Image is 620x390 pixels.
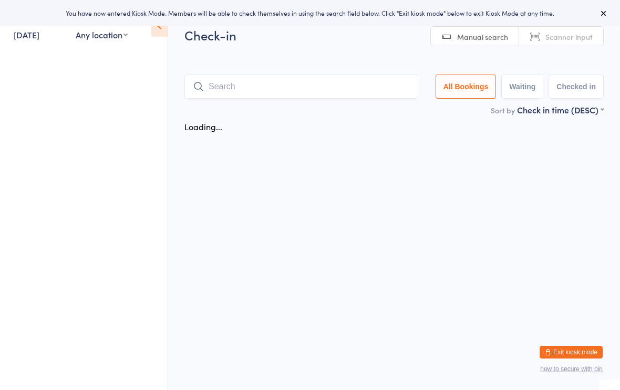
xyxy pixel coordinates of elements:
[184,121,222,132] div: Loading...
[549,75,604,99] button: Checked in
[540,346,603,359] button: Exit kiosk mode
[76,29,128,40] div: Any location
[545,31,593,42] span: Scanner input
[184,75,418,99] input: Search
[436,75,497,99] button: All Bookings
[457,31,508,42] span: Manual search
[14,29,39,40] a: [DATE]
[184,26,604,44] h2: Check-in
[17,8,603,17] div: You have now entered Kiosk Mode. Members will be able to check themselves in using the search fie...
[491,105,515,115] label: Sort by
[540,365,603,373] button: how to secure with pin
[501,75,543,99] button: Waiting
[517,104,604,115] div: Check in time (DESC)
